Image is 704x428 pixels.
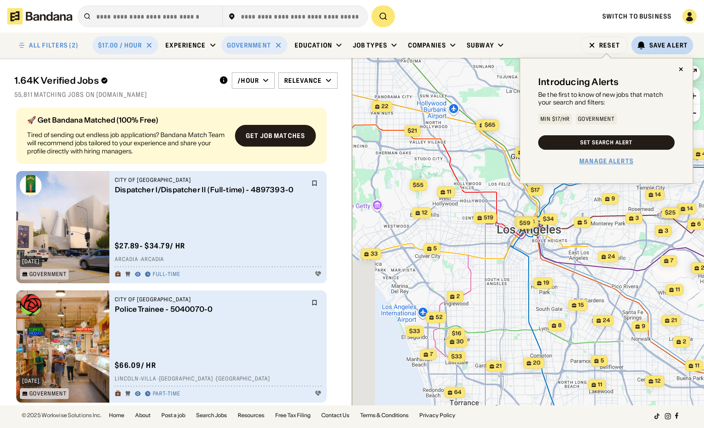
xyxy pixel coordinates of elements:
img: City of Pasadena logo [20,294,42,316]
span: 8 [558,322,562,329]
div: Dispatcher I/Dispatcher II (Full-time) - 4897393-0 [115,185,306,194]
a: Switch to Business [602,12,671,20]
span: 3 [665,227,668,235]
span: 9 [611,195,615,203]
a: About [135,413,150,418]
span: 7 [430,351,433,358]
span: 519 [483,214,493,222]
span: 33 [371,250,378,258]
span: 3 [635,214,639,222]
div: Relevance [284,76,322,85]
span: 9 [642,323,645,330]
div: ALL FILTERS (2) [29,42,78,48]
a: Contact Us [321,413,349,418]
div: $17.00 / hour [98,41,142,49]
span: 21 [671,317,677,324]
a: Home [109,413,124,418]
div: City of [GEOGRAPHIC_DATA] [115,296,306,303]
span: 30 [456,338,464,346]
span: 20 [533,359,540,367]
div: Arcadia · Arcadia [115,256,321,263]
span: 11 [676,286,680,294]
span: $33 [451,353,462,360]
span: 473 [524,218,535,226]
div: grid [14,104,338,405]
img: City of Arcadia logo [20,175,42,196]
span: 5 [601,357,604,365]
span: 5 [584,219,587,226]
div: /hour [238,76,259,85]
div: [DATE] [22,378,40,384]
div: $ 66.09 / hr [115,361,156,370]
span: $33 [409,328,420,334]
span: 11 [598,381,602,389]
div: Save Alert [649,41,688,49]
span: 52 [436,314,443,321]
span: $17 [530,186,540,193]
span: 12 [655,377,661,385]
a: Resources [238,413,264,418]
span: 12 [422,209,427,217]
span: 7 [670,257,673,265]
div: Government [578,116,615,122]
div: [DATE] [22,259,40,264]
span: 2 [456,293,460,300]
div: Police Trainee - 5040070-0 [115,305,306,314]
div: Experience [165,41,206,49]
div: Reset [599,42,620,48]
div: Subway [467,41,494,49]
div: 1.64K Verified Jobs [14,75,212,86]
span: $34 [543,215,554,222]
div: Education [295,41,332,49]
span: $59 [519,219,530,226]
div: $ 27.89 - $34.79 / hr [115,241,185,251]
span: $25 [665,209,676,216]
a: Privacy Policy [419,413,455,418]
span: 11 [447,188,451,196]
span: 6 [697,220,701,228]
a: Manage Alerts [579,157,634,165]
div: Set Search Alert [580,140,632,145]
a: Terms & Conditions [360,413,408,418]
div: City of [GEOGRAPHIC_DATA] [115,176,306,184]
div: Companies [408,41,446,49]
div: Part-time [153,390,180,398]
span: 14 [655,191,661,199]
div: Government [227,41,271,49]
a: Post a job [161,413,185,418]
span: 15 [578,301,584,309]
div: Get job matches [246,133,305,139]
span: $55 [413,181,423,188]
a: Free Tax Filing [275,413,310,418]
span: $65 [484,121,495,128]
div: Full-time [153,271,180,278]
span: 11 [695,362,699,370]
span: 22 [381,103,389,110]
span: 21 [496,362,502,370]
div: © 2025 Workwise Solutions Inc. [22,413,102,418]
span: 2 [683,338,686,346]
a: Search Jobs [196,413,227,418]
span: $21 [408,127,417,134]
div: Lincoln-Villa · [GEOGRAPHIC_DATA] · [GEOGRAPHIC_DATA] [115,376,321,383]
div: Be the first to know of new jobs that match your search and filters: [538,91,675,106]
span: 19 [543,279,549,287]
span: 14 [687,205,693,213]
div: 🚀 Get Bandana Matched (100% Free) [27,116,228,124]
span: 5 [433,245,437,252]
div: Government [29,271,66,277]
span: $16 [452,330,461,337]
span: 24 [608,253,615,261]
div: Tired of sending out endless job applications? Bandana Match Team will recommend jobs tailored to... [27,131,228,156]
div: 55,811 matching jobs on [DOMAIN_NAME] [14,90,338,99]
span: 64 [454,389,461,396]
div: Min $17/hr [540,116,570,122]
div: Government [29,391,66,396]
div: Job Types [353,41,387,49]
span: 24 [603,317,610,324]
div: Introducing Alerts [538,76,619,87]
img: Bandana logotype [7,8,72,24]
